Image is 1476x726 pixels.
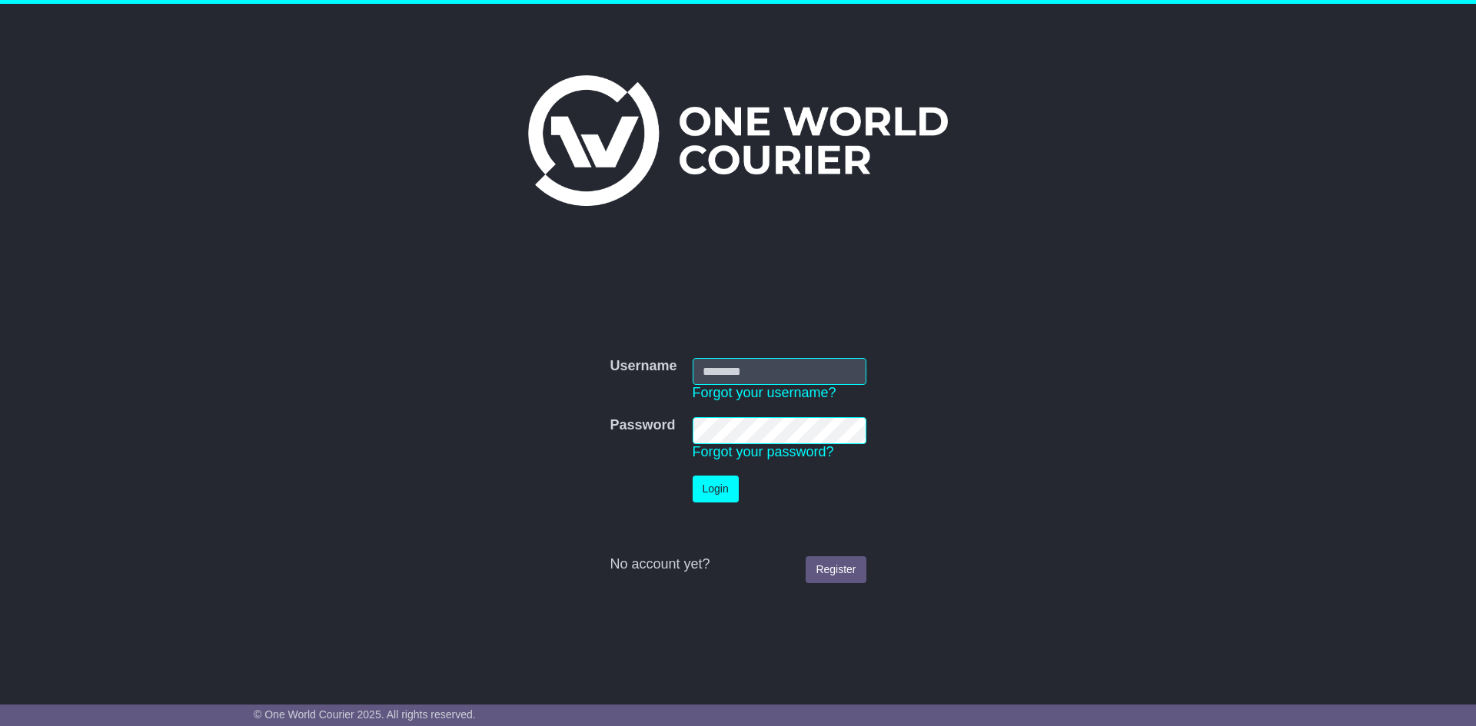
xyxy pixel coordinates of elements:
a: Forgot your username? [693,385,836,400]
a: Register [806,556,866,583]
a: Forgot your password? [693,444,834,459]
div: No account yet? [610,556,866,573]
button: Login [693,476,739,502]
label: Password [610,417,675,434]
img: One World [528,75,948,206]
label: Username [610,358,676,375]
span: © One World Courier 2025. All rights reserved. [254,708,476,721]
